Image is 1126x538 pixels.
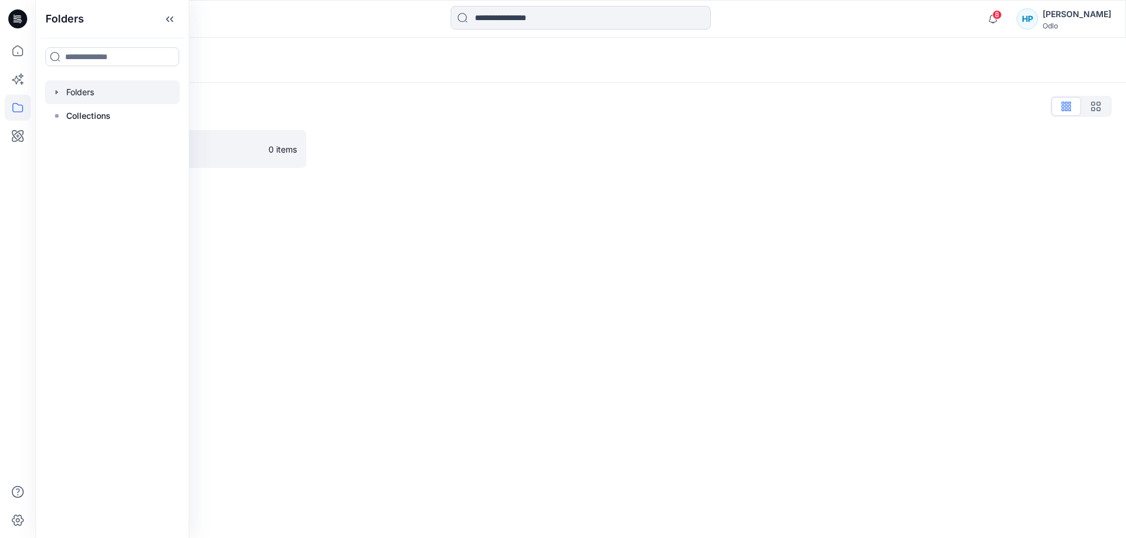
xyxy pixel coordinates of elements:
div: [PERSON_NAME] [1043,7,1111,21]
p: Collections [66,109,111,123]
span: 8 [992,10,1002,20]
p: 0 items [268,143,297,155]
div: Odlo [1043,21,1111,30]
div: HP [1017,8,1038,30]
